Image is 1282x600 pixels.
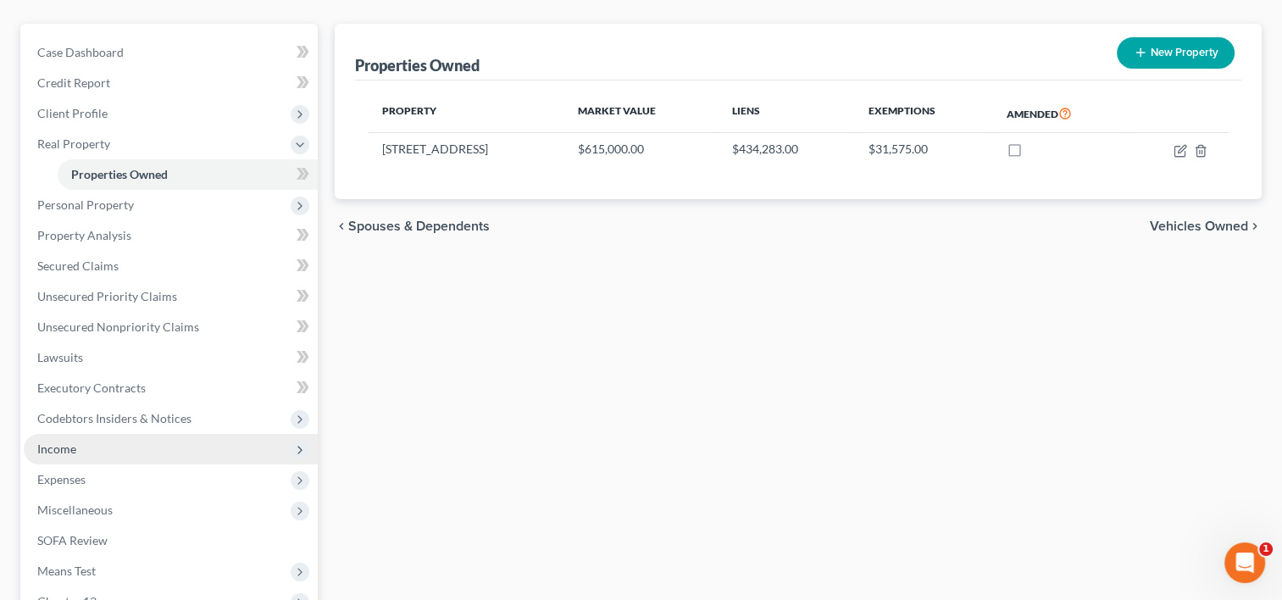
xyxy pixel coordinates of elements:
td: $615,000.00 [564,133,719,165]
span: Expenses [37,472,86,486]
span: Credit Report [37,75,110,90]
td: $31,575.00 [855,133,993,165]
a: Secured Claims [24,251,318,281]
span: 1 [1259,542,1273,556]
span: Personal Property [37,197,134,212]
th: Exemptions [855,94,993,133]
span: Unsecured Nonpriority Claims [37,319,199,334]
i: chevron_right [1248,219,1262,233]
span: Case Dashboard [37,45,124,59]
a: Credit Report [24,68,318,98]
span: Real Property [37,136,110,151]
button: New Property [1117,37,1235,69]
button: Vehicles Owned chevron_right [1150,219,1262,233]
span: Executory Contracts [37,381,146,395]
span: Client Profile [37,106,108,120]
a: Unsecured Priority Claims [24,281,318,312]
a: Properties Owned [58,159,318,190]
a: Unsecured Nonpriority Claims [24,312,318,342]
span: Properties Owned [71,167,168,181]
th: Liens [718,94,854,133]
a: SOFA Review [24,525,318,556]
iframe: Intercom live chat [1224,542,1265,583]
a: Property Analysis [24,220,318,251]
th: Market Value [564,94,719,133]
span: Unsecured Priority Claims [37,289,177,303]
a: Case Dashboard [24,37,318,68]
span: Miscellaneous [37,503,113,517]
span: SOFA Review [37,533,108,547]
span: Lawsuits [37,350,83,364]
span: Income [37,442,76,456]
a: Lawsuits [24,342,318,373]
span: Secured Claims [37,258,119,273]
span: Property Analysis [37,228,131,242]
th: Amended [993,94,1129,133]
td: $434,283.00 [718,133,854,165]
button: chevron_left Spouses & Dependents [335,219,490,233]
th: Property [369,94,563,133]
span: Spouses & Dependents [348,219,490,233]
div: Properties Owned [355,55,480,75]
a: Executory Contracts [24,373,318,403]
span: Means Test [37,564,96,578]
i: chevron_left [335,219,348,233]
span: Codebtors Insiders & Notices [37,411,191,425]
span: Vehicles Owned [1150,219,1248,233]
td: [STREET_ADDRESS] [369,133,563,165]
